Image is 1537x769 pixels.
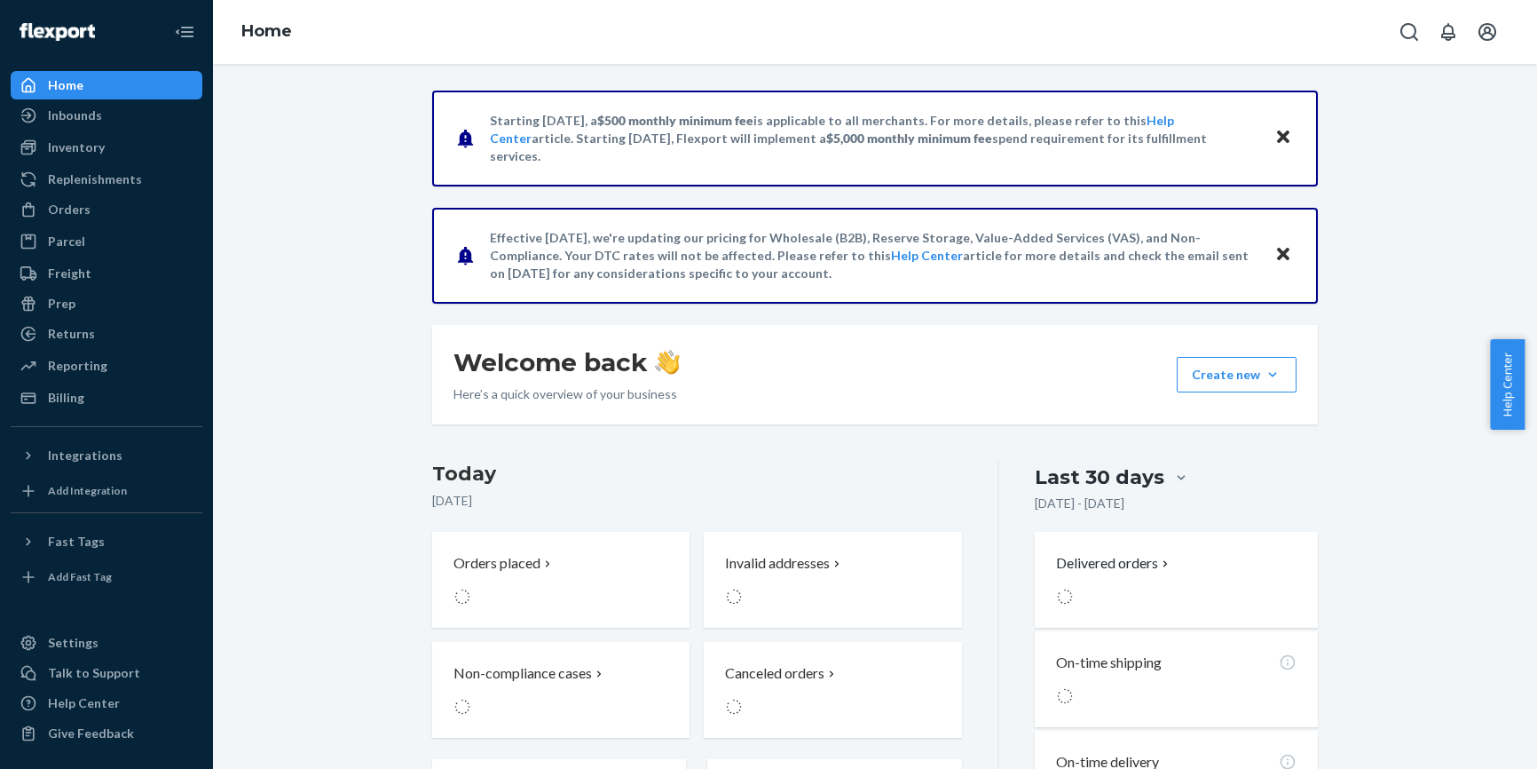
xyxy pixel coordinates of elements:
[432,532,690,628] button: Orders placed
[11,384,202,412] a: Billing
[11,689,202,717] a: Help Center
[48,265,91,282] div: Freight
[1431,14,1466,50] button: Open notifications
[11,195,202,224] a: Orders
[48,107,102,124] div: Inbounds
[1035,464,1164,491] div: Last 30 days
[1056,653,1162,673] p: On-time shipping
[453,663,592,684] p: Non-compliance cases
[11,352,202,380] a: Reporting
[11,563,202,591] a: Add Fast Tag
[48,447,122,464] div: Integrations
[20,23,95,41] img: Flexport logo
[11,527,202,556] button: Fast Tags
[1490,339,1525,430] button: Help Center
[48,76,83,94] div: Home
[453,346,680,378] h1: Welcome back
[48,201,91,218] div: Orders
[11,71,202,99] a: Home
[48,170,142,188] div: Replenishments
[453,385,680,403] p: Here’s a quick overview of your business
[11,320,202,348] a: Returns
[826,131,992,146] span: $5,000 monthly minimum fee
[48,533,105,551] div: Fast Tags
[1272,125,1295,151] button: Close
[655,350,680,375] img: hand-wave emoji
[11,477,202,505] a: Add Integration
[432,460,962,488] h3: Today
[48,664,140,682] div: Talk to Support
[704,642,961,738] button: Canceled orders
[48,569,112,584] div: Add Fast Tag
[1177,357,1297,392] button: Create new
[48,357,107,375] div: Reporting
[490,112,1257,165] p: Starting [DATE], a is applicable to all merchants. For more details, please refer to this article...
[1272,242,1295,268] button: Close
[48,634,99,652] div: Settings
[1470,14,1505,50] button: Open account menu
[704,532,961,628] button: Invalid addresses
[48,694,120,712] div: Help Center
[11,101,202,130] a: Inbounds
[11,629,202,657] a: Settings
[11,659,202,687] a: Talk to Support
[48,483,127,498] div: Add Integration
[227,6,306,58] ol: breadcrumbs
[432,642,690,738] button: Non-compliance cases
[48,233,85,250] div: Parcel
[725,553,830,574] p: Invalid addresses
[1391,14,1427,50] button: Open Search Box
[241,21,292,41] a: Home
[453,553,540,574] p: Orders placed
[11,719,202,748] button: Give Feedback
[11,227,202,256] a: Parcel
[11,133,202,162] a: Inventory
[432,492,962,510] p: [DATE]
[1056,553,1172,574] button: Delivered orders
[597,113,753,128] span: $500 monthly minimum fee
[48,139,105,156] div: Inventory
[48,295,75,313] div: Prep
[490,229,1257,282] p: Effective [DATE], we're updating our pricing for Wholesale (B2B), Reserve Storage, Value-Added Se...
[11,289,202,318] a: Prep
[48,389,84,407] div: Billing
[11,441,202,470] button: Integrations
[11,165,202,194] a: Replenishments
[1035,495,1124,512] p: [DATE] - [DATE]
[167,14,202,50] button: Close Navigation
[48,725,134,742] div: Give Feedback
[11,259,202,288] a: Freight
[725,663,824,684] p: Canceled orders
[48,325,95,343] div: Returns
[891,248,963,263] a: Help Center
